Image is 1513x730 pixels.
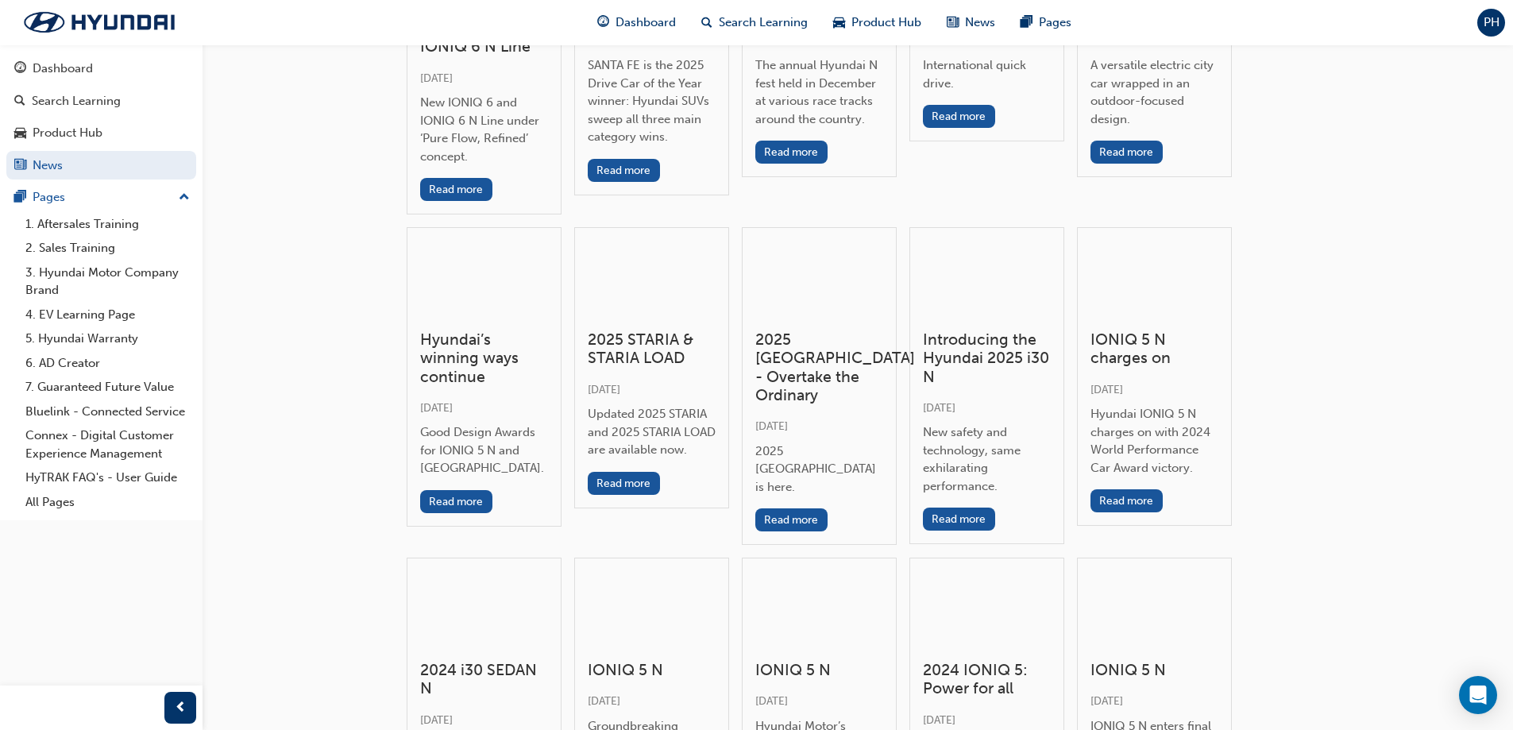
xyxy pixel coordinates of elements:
[923,105,995,128] button: Read more
[6,183,196,212] button: Pages
[32,92,121,110] div: Search Learning
[947,13,959,33] span: news-icon
[19,261,196,303] a: 3. Hyundai Motor Company Brand
[1090,383,1123,396] span: [DATE]
[19,423,196,465] a: Connex - Digital Customer Experience Management
[6,51,196,183] button: DashboardSearch LearningProduct HubNews
[19,326,196,351] a: 5. Hyundai Warranty
[19,212,196,237] a: 1. Aftersales Training
[33,60,93,78] div: Dashboard
[742,227,897,545] a: 2025 [GEOGRAPHIC_DATA] - Overtake the Ordinary[DATE]2025 [GEOGRAPHIC_DATA] is here.Read more
[1008,6,1084,39] a: pages-iconPages
[1021,13,1032,33] span: pages-icon
[14,191,26,205] span: pages-icon
[923,34,955,48] span: [DATE]
[755,330,883,405] h3: 2025 [GEOGRAPHIC_DATA] - Overtake the Ordinary
[719,14,808,32] span: Search Learning
[1090,661,1218,679] h3: IONIQ 5 N
[19,236,196,261] a: 2. Sales Training
[407,227,562,527] a: Hyundai’s winning ways continue[DATE]Good Design Awards for IONIQ 5 N and [GEOGRAPHIC_DATA].Read ...
[420,661,548,698] h3: 2024 i30 SEDAN N
[14,159,26,173] span: news-icon
[1459,676,1497,714] div: Open Intercom Messenger
[588,159,660,182] button: Read more
[1039,14,1071,32] span: Pages
[1090,405,1218,477] div: Hyundai IONIQ 5 N charges on with 2024 World Performance Car Award victory.
[588,56,716,146] div: SANTA FE is the 2025 Drive Car of the Year winner: Hyundai SUVs sweep all three main category wins.
[19,375,196,400] a: 7. Guaranteed Future Value
[1477,9,1505,37] button: PH
[6,118,196,148] a: Product Hub
[420,330,548,386] h3: Hyundai’s winning ways continue
[588,383,620,396] span: [DATE]
[597,13,609,33] span: guage-icon
[420,71,453,85] span: [DATE]
[1077,227,1232,526] a: IONIQ 5 N charges on[DATE]Hyundai IONIQ 5 N charges on with 2024 World Performance Car Award vict...
[833,13,845,33] span: car-icon
[420,490,492,513] button: Read more
[1090,56,1218,128] div: A versatile electric city car wrapped in an outdoor-focused design.
[19,351,196,376] a: 6. AD Creator
[616,14,676,32] span: Dashboard
[574,227,729,508] a: 2025 STARIA & STARIA LOAD[DATE]Updated 2025 STARIA and 2025 STARIA LOAD are available now.Read more
[1090,330,1218,368] h3: IONIQ 5 N charges on
[19,400,196,424] a: Bluelink - Connected Service
[1090,141,1163,164] button: Read more
[755,56,883,128] div: The annual Hyundai N fest held in December at various race tracks around the country.
[420,401,453,415] span: [DATE]
[923,401,955,415] span: [DATE]
[179,187,190,208] span: up-icon
[420,423,548,477] div: Good Design Awards for IONIQ 5 N and [GEOGRAPHIC_DATA].
[934,6,1008,39] a: news-iconNews
[923,713,955,727] span: [DATE]
[6,151,196,180] a: News
[755,419,788,433] span: [DATE]
[923,330,1051,386] h3: Introducing the Hyundai 2025 i30 N
[1484,14,1499,32] span: PH
[965,14,995,32] span: News
[923,508,995,531] button: Read more
[588,34,620,48] span: [DATE]
[8,6,191,39] img: Trak
[6,54,196,83] a: Dashboard
[420,713,453,727] span: [DATE]
[755,661,883,679] h3: IONIQ 5 N
[420,178,492,201] button: Read more
[14,126,26,141] span: car-icon
[1090,489,1163,512] button: Read more
[923,56,1051,92] div: International quick drive.
[689,6,820,39] a: search-iconSearch Learning
[420,94,548,165] div: New IONIQ 6 and IONIQ 6 N Line under ‘Pure Flow, Refined’ concept.
[588,661,716,679] h3: IONIQ 5 N
[755,34,788,48] span: [DATE]
[1090,34,1123,48] span: [DATE]
[175,698,187,718] span: prev-icon
[755,694,788,708] span: [DATE]
[909,227,1064,544] a: Introducing the Hyundai 2025 i30 N[DATE]New safety and technology, same exhilarating performance....
[19,465,196,490] a: HyTRAK FAQ's - User Guide
[33,188,65,207] div: Pages
[923,661,1051,698] h3: 2024 IONIQ 5: Power for all
[755,442,883,496] div: 2025 [GEOGRAPHIC_DATA] is here.
[14,62,26,76] span: guage-icon
[588,694,620,708] span: [DATE]
[19,490,196,515] a: All Pages
[755,141,828,164] button: Read more
[820,6,934,39] a: car-iconProduct Hub
[755,508,828,531] button: Read more
[588,405,716,459] div: Updated 2025 STARIA and 2025 STARIA LOAD are available now.
[6,87,196,116] a: Search Learning
[1090,694,1123,708] span: [DATE]
[14,95,25,109] span: search-icon
[588,330,716,368] h3: 2025 STARIA & STARIA LOAD
[701,13,712,33] span: search-icon
[585,6,689,39] a: guage-iconDashboard
[923,423,1051,495] div: New safety and technology, same exhilarating performance.
[19,303,196,327] a: 4. EV Learning Page
[33,124,102,142] div: Product Hub
[588,472,660,495] button: Read more
[851,14,921,32] span: Product Hub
